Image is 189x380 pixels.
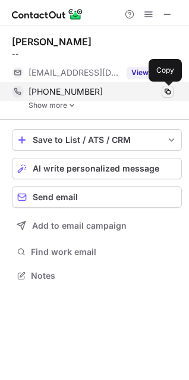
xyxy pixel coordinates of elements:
[68,101,75,110] img: -
[12,215,182,236] button: Add to email campaign
[12,158,182,179] button: AI write personalized message
[31,270,177,281] span: Notes
[29,101,182,110] a: Show more
[32,221,127,231] span: Add to email campaign
[12,36,92,48] div: [PERSON_NAME]
[12,186,182,208] button: Send email
[12,244,182,260] button: Find work email
[29,67,119,78] span: [EMAIL_ADDRESS][DOMAIN_NAME]
[12,267,182,284] button: Notes
[31,247,177,257] span: Find work email
[33,192,78,202] span: Send email
[12,129,182,151] button: save-profile-one-click
[33,135,161,145] div: Save to List / ATS / CRM
[12,7,83,21] img: ContactOut v5.3.10
[127,67,174,79] button: Reveal Button
[33,164,159,173] span: AI write personalized message
[29,86,103,97] span: [PHONE_NUMBER]
[12,49,182,60] div: --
